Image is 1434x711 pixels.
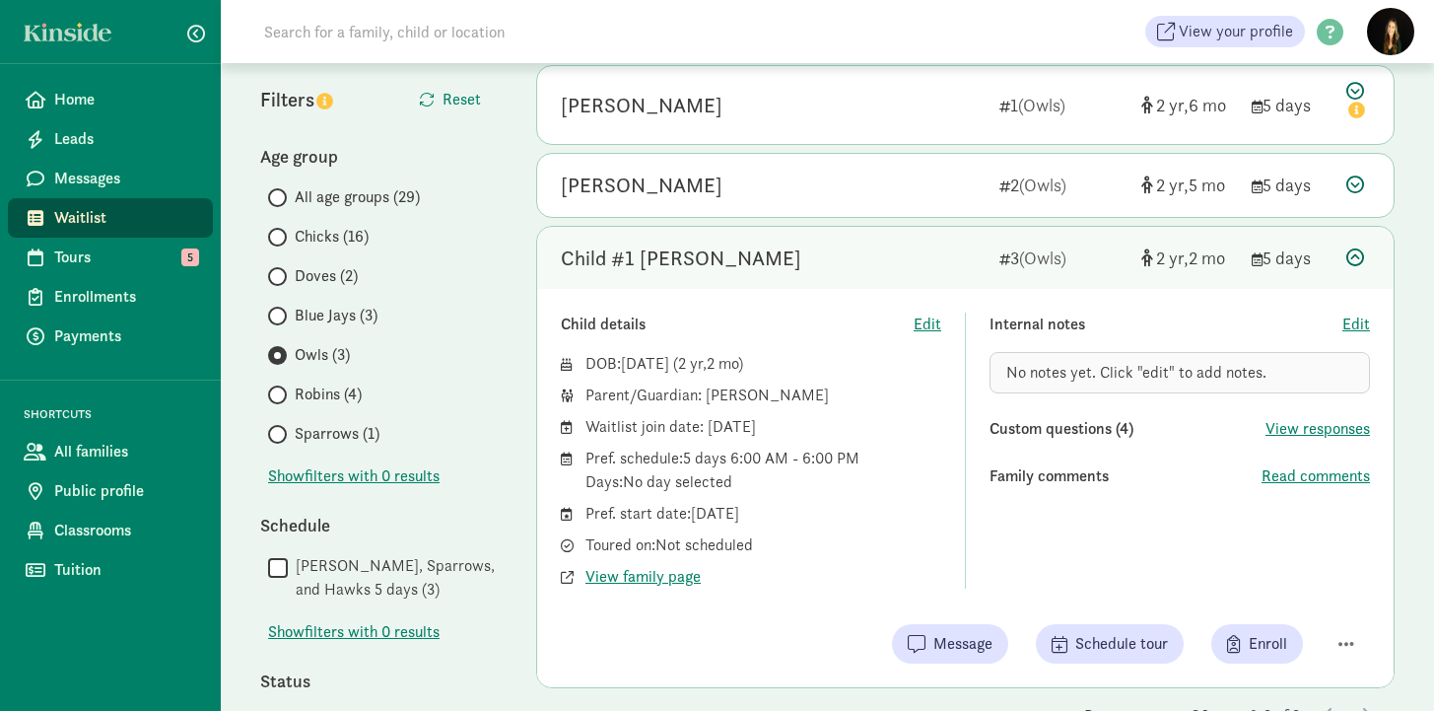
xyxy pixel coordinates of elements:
[990,417,1265,441] div: Custom questions (4)
[1156,94,1189,116] span: 2
[1141,245,1236,271] div: [object Object]
[1145,16,1305,47] a: View your profile
[914,313,941,336] button: Edit
[892,624,1008,664] button: Message
[585,502,941,526] div: Pref. start date: [DATE]
[54,324,197,348] span: Payments
[678,353,707,374] span: 2
[1075,632,1168,656] span: Schedule tour
[54,558,197,582] span: Tuition
[8,159,213,198] a: Messages
[990,464,1262,488] div: Family comments
[260,512,497,538] div: Schedule
[8,119,213,159] a: Leads
[268,620,440,644] button: Showfilters with 0 results
[1252,245,1331,271] div: 5 days
[260,668,497,694] div: Status
[1179,20,1293,43] span: View your profile
[1189,174,1225,196] span: 5
[999,172,1126,198] div: 2
[1252,92,1331,118] div: 5 days
[295,185,420,209] span: All age groups (29)
[561,243,801,274] div: Child #1 Chambers
[561,170,722,201] div: Leo Kang
[1262,464,1370,488] button: Read comments
[585,415,941,439] div: Waitlist join date: [DATE]
[1141,172,1236,198] div: [object Object]
[8,550,213,590] a: Tuition
[1265,417,1370,441] button: View responses
[268,464,440,488] span: Show filters with 0 results
[295,304,377,327] span: Blue Jays (3)
[54,519,197,542] span: Classrooms
[295,343,350,367] span: Owls (3)
[295,422,379,446] span: Sparrows (1)
[1019,247,1066,269] span: (Owls)
[8,317,213,356] a: Payments
[295,225,369,249] span: Chicks (16)
[403,80,497,119] button: Reset
[585,352,941,376] div: DOB: ( )
[8,277,213,317] a: Enrollments
[585,565,701,589] button: View family page
[8,432,213,471] a: All families
[621,353,669,374] span: [DATE]
[1018,94,1065,116] span: (Owls)
[260,143,497,170] div: Age group
[1211,624,1303,664] button: Enroll
[707,353,738,374] span: 2
[990,313,1342,336] div: Internal notes
[1019,174,1066,196] span: (Owls)
[999,92,1126,118] div: 1
[260,85,378,114] div: Filters
[54,246,197,269] span: Tours
[999,245,1126,271] div: 3
[252,12,805,51] input: Search for a family, child or location
[54,285,197,309] span: Enrollments
[443,88,481,111] span: Reset
[1156,174,1189,196] span: 2
[54,127,197,151] span: Leads
[268,620,440,644] span: Show filters with 0 results
[181,249,199,266] span: 5
[54,167,197,190] span: Messages
[1252,172,1331,198] div: 5 days
[54,479,197,503] span: Public profile
[8,471,213,511] a: Public profile
[1249,632,1287,656] span: Enroll
[8,238,213,277] a: Tours 5
[8,198,213,238] a: Waitlist
[1189,94,1226,116] span: 6
[295,264,358,288] span: Doves (2)
[295,383,362,406] span: Robins (4)
[1342,313,1370,336] button: Edit
[268,464,440,488] button: Showfilters with 0 results
[1141,92,1236,118] div: [object Object]
[585,533,941,557] div: Toured on: Not scheduled
[1006,362,1266,383] span: No notes yet. Click "edit" to add notes.
[585,384,941,407] div: Parent/Guardian: [PERSON_NAME]
[585,447,941,494] div: Pref. schedule: 5 days 6:00 AM - 6:00 PM Days: No day selected
[288,554,497,602] label: [PERSON_NAME], Sparrows, and Hawks 5 days (3)
[1189,247,1225,269] span: 2
[1156,247,1189,269] span: 2
[1335,616,1434,711] iframe: Chat Widget
[933,632,992,656] span: Message
[8,80,213,119] a: Home
[54,88,197,111] span: Home
[54,206,197,230] span: Waitlist
[54,440,197,463] span: All families
[561,313,914,336] div: Child details
[8,511,213,550] a: Classrooms
[1036,624,1184,664] button: Schedule tour
[561,90,722,121] div: Jacob P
